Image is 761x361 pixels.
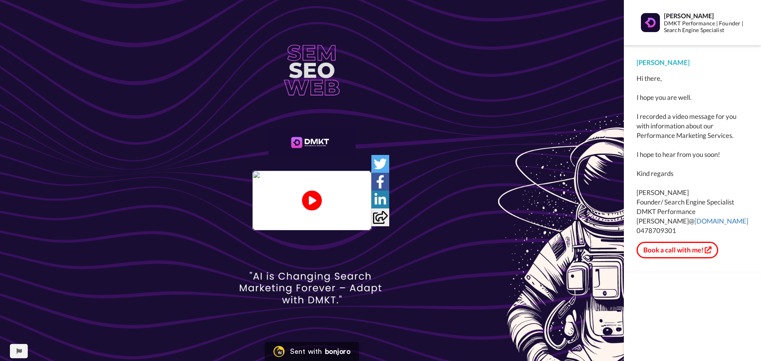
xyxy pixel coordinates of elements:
[637,242,718,258] button: Book a call with me!
[641,13,660,32] img: Profile Image
[265,342,359,361] a: Bonjoro LogoSent withbonjoro
[273,346,285,357] img: Bonjoro Logo
[325,348,350,355] div: bonjoro
[268,129,356,155] img: 6dc56659-8f0f-43d7-83f3-e9d46c0fbded
[252,171,371,230] img: e9797c83-3f23-4160-a99f-def5f17e3158.jpg
[694,217,748,225] a: [DOMAIN_NAME]
[664,20,748,34] div: DMKT Performance | Founder | Search Engine Specialist
[664,12,748,19] div: [PERSON_NAME]
[637,74,748,235] div: Hi there, I hope you are well. I recorded a video message for you with information about our Perf...
[637,58,748,67] div: [PERSON_NAME]
[290,348,322,355] div: Sent with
